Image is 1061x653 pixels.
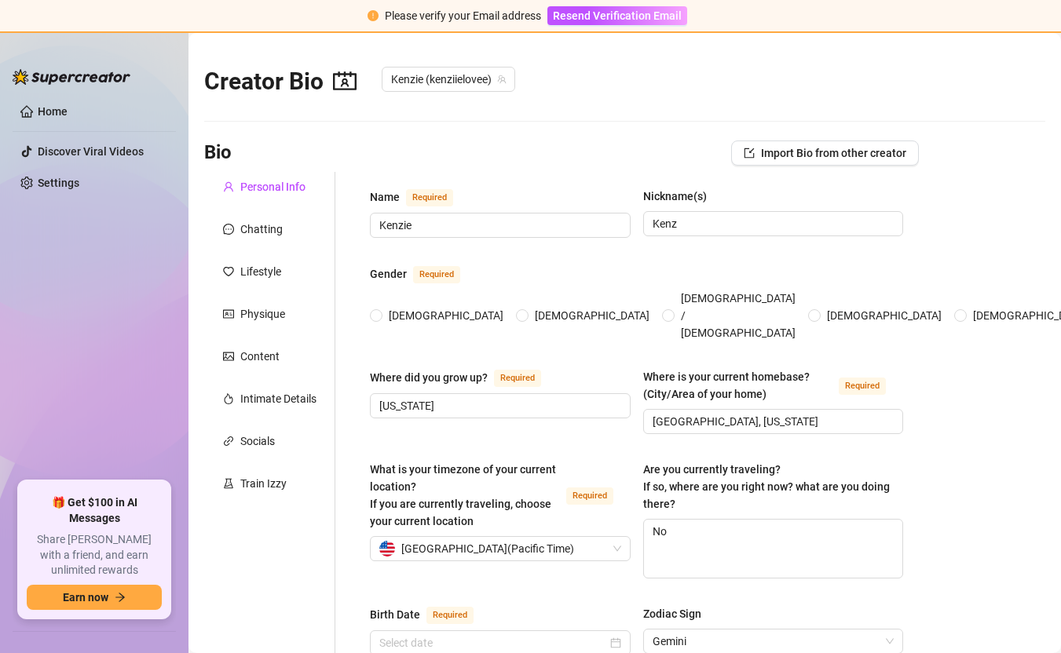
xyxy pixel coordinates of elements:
div: Chatting [240,221,283,238]
img: us [379,541,395,556]
input: Where is your current homebase? (City/Area of your home) [653,413,891,430]
button: Resend Verification Email [547,6,687,25]
div: Where is your current homebase? (City/Area of your home) [643,368,833,403]
input: Name [379,217,618,234]
label: Gender [370,264,477,283]
input: Nickname(s) [653,215,891,232]
span: Kenzie (kenziielovee) [391,67,506,91]
div: Personal Info [240,178,305,195]
h3: Bio [204,140,232,166]
label: Where is your current homebase? (City/Area of your home) [643,368,904,403]
label: Nickname(s) [643,188,718,205]
div: Where did you grow up? [370,369,488,386]
div: Name [370,188,400,206]
input: Where did you grow up? [379,397,618,414]
span: Required [406,189,453,206]
span: Gemini [653,629,895,653]
span: Import Bio from other creator [761,147,906,159]
span: arrow-right [115,592,126,603]
label: Where did you grow up? [370,368,558,387]
a: Home [38,105,68,118]
span: Required [839,378,886,395]
span: [DEMOGRAPHIC_DATA] / [DEMOGRAPHIC_DATA] [675,290,802,341]
div: Zodiac Sign [643,605,701,622]
span: team [497,75,507,84]
input: Birth Date [379,634,607,651]
span: [GEOGRAPHIC_DATA] ( Pacific Time ) [401,537,574,560]
div: Socials [240,432,275,450]
span: contacts [333,69,357,93]
label: Name [370,188,470,206]
a: Discover Viral Videos [38,145,144,158]
span: fire [223,393,234,404]
div: Lifestyle [240,263,281,280]
span: experiment [223,478,234,489]
span: heart [223,266,234,277]
textarea: No [644,520,903,578]
span: Required [494,370,541,387]
div: Physique [240,305,285,323]
img: logo-BBDzfeDw.svg [13,69,130,85]
label: Birth Date [370,605,491,624]
span: Are you currently traveling? If so, where are you right now? what are you doing there? [643,463,890,510]
button: Earn nowarrow-right [27,585,162,610]
span: import [744,148,755,159]
div: Birth Date [370,606,420,623]
span: Required [413,266,460,283]
span: exclamation-circle [368,10,379,21]
button: Import Bio from other creator [731,140,919,166]
span: Resend Verification Email [553,9,682,22]
span: Earn now [63,591,108,604]
span: idcard [223,308,234,319]
span: What is your timezone of your current location? If you are currently traveling, choose your curre... [370,463,556,527]
span: Required [426,607,474,624]
div: Content [240,348,280,365]
div: Intimate Details [240,390,316,407]
span: Required [566,487,613,505]
span: picture [223,351,234,362]
h2: Creator Bio [204,67,357,97]
span: message [223,224,234,235]
span: [DEMOGRAPHIC_DATA] [382,307,510,324]
span: [DEMOGRAPHIC_DATA] [821,307,948,324]
a: Settings [38,177,79,189]
span: [DEMOGRAPHIC_DATA] [529,307,656,324]
label: Zodiac Sign [643,605,712,622]
span: user [223,181,234,192]
div: Please verify your Email address [385,7,541,24]
span: link [223,436,234,447]
div: Gender [370,265,407,283]
div: Nickname(s) [643,188,707,205]
span: 🎁 Get $100 in AI Messages [27,495,162,526]
div: Train Izzy [240,475,287,492]
span: Share [PERSON_NAME] with a friend, and earn unlimited rewards [27,532,162,578]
